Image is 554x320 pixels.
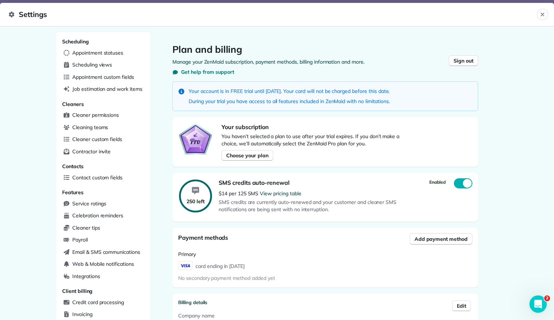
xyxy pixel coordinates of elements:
[72,85,142,93] span: Job estimation and work items
[222,150,273,161] button: Choose your plan
[61,72,146,83] a: Appointment custom fields
[189,88,390,95] p: Your account is in FREE trial until [DATE]. Your card will not be charged before this date.
[219,190,260,197] span: $14 per 125 SMS
[178,312,215,319] span: Company name
[172,68,234,76] button: Get help from support
[72,273,100,280] span: Integrations
[72,148,111,155] span: Contractor invite
[61,235,146,246] a: Payroll
[260,190,301,197] a: View pricing table
[72,299,124,306] span: Credit card processing
[172,44,478,55] h1: Plan and billing
[61,297,146,308] a: Credit card processing
[219,199,414,213] span: SMS credits are currently auto-renewed and your customer and cleaner SMS notifications are being ...
[178,299,472,306] header: Billing details
[181,68,234,76] span: Get help from support
[219,179,289,186] span: SMS credits auto-renewal
[62,38,89,45] span: Scheduling
[178,251,196,257] span: Primary
[189,98,390,105] p: During your trial you have access to all features included in ZenMaid with no limitations.
[537,9,548,20] button: Close
[61,146,146,157] a: Contractor invite
[61,271,146,282] a: Integrations
[72,260,134,268] span: Web & Mobile notifications
[61,172,146,183] a: Contact custom fields
[72,49,123,56] span: Appointment statuses
[61,309,146,320] a: Invoicing
[544,295,550,301] span: 2
[429,179,446,185] span: Enabled
[415,235,468,243] span: Add payment method
[62,189,83,196] span: Features
[61,199,146,209] a: Service ratings
[72,212,123,219] span: Celebration reminders
[222,123,269,131] span: Your subscription
[72,136,122,143] span: Cleaner custom fields
[72,311,93,318] span: Invoicing
[449,55,478,66] button: Sign out
[61,60,146,71] a: Scheduling views
[178,275,275,281] span: No secondary payment method added yet
[72,61,112,68] span: Scheduling views
[61,134,146,145] a: Cleaner custom fields
[72,174,123,181] span: Contact custom fields
[196,261,245,270] span: card ending in [DATE]
[454,57,473,64] span: Sign out
[62,288,93,294] span: Client billing
[61,259,146,270] a: Web & Mobile notifications
[226,152,268,159] span: Choose your plan
[457,302,466,310] span: Edit
[61,247,146,258] a: Email & SMS communications
[61,110,146,121] a: Cleaner permissions
[72,111,119,119] span: Cleaner permissions
[72,200,106,207] span: Service ratings
[61,84,146,95] a: Job estimation and work items
[72,224,100,231] span: Cleaner tips
[410,233,472,245] button: Add payment method
[62,163,83,170] span: Contacts
[452,300,471,311] button: Edit
[222,133,402,147] p: You haven’t selected a plan to use after your trial expires. If you don’t make a choice, we’ll au...
[62,101,84,107] span: Cleaners
[9,9,537,20] span: Settings
[61,210,146,221] a: Celebration reminders
[178,123,213,155] img: ZenMaid Pro Plan Badge
[72,73,134,81] span: Appointment custom fields
[178,234,228,241] span: Payment methods
[61,48,146,59] a: Appointment statuses
[72,248,140,256] span: Email & SMS communications
[172,58,478,65] p: Manage your ZenMaid subscription, payment methods, billing information and more.
[72,236,88,243] span: Payroll
[61,122,146,133] a: Cleaning teams
[529,295,547,313] iframe: Intercom live chat
[61,223,146,234] a: Cleaner tips
[72,124,108,131] span: Cleaning teams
